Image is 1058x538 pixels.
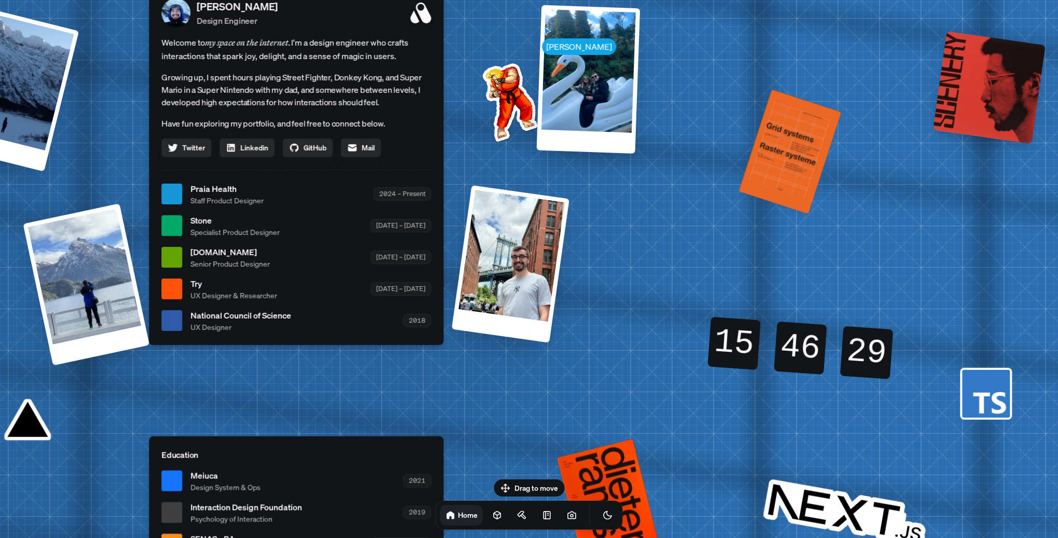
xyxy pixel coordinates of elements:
[440,505,483,526] a: Home
[161,71,431,108] p: Growing up, I spent hours playing Street Fighter, Donkey Kong, and Super Mario in a Super Nintend...
[190,182,263,195] span: Praia Health
[370,282,431,295] div: [DATE] – [DATE]
[182,142,205,153] span: Twitter
[597,505,618,526] button: Toggle Theme
[219,138,274,157] a: Linkedin
[190,226,280,237] span: Specialist Product Designer
[240,142,268,153] span: Linkedin
[370,251,431,264] div: [DATE] – [DATE]
[197,14,277,26] p: Design Engineer
[361,142,374,153] span: Mail
[205,37,291,47] em: my space on the internet.
[458,510,478,520] h1: Home
[403,506,431,519] div: 2019
[190,309,291,321] span: National Council of Science
[190,469,260,481] span: Meiuca
[190,513,302,524] span: Psychology of Interaction
[373,187,431,200] div: 2024 – Present
[190,321,291,332] span: UX Designer
[190,258,270,269] span: Senior Product Designer
[283,138,332,157] a: GitHub
[190,277,277,289] span: Try
[161,35,431,62] span: Welcome to I'm a design engineer who crafts interactions that spark joy, delight, and a sense of ...
[190,481,260,492] span: Design System & Ops
[303,142,326,153] span: GitHub
[161,448,431,461] p: Education
[341,138,381,157] a: Mail
[456,48,561,153] img: Profile example
[190,214,280,226] span: Stone
[190,245,270,258] span: [DOMAIN_NAME]
[370,219,431,232] div: [DATE] – [DATE]
[161,138,211,157] a: Twitter
[403,314,431,327] div: 2018
[190,501,302,513] span: Interaction Design Foundation
[190,289,277,300] span: UX Designer & Researcher
[190,195,263,205] span: Staff Product Designer
[403,474,431,487] div: 2021
[161,116,431,130] p: Have fun exploring my portfolio, and feel free to connect below.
